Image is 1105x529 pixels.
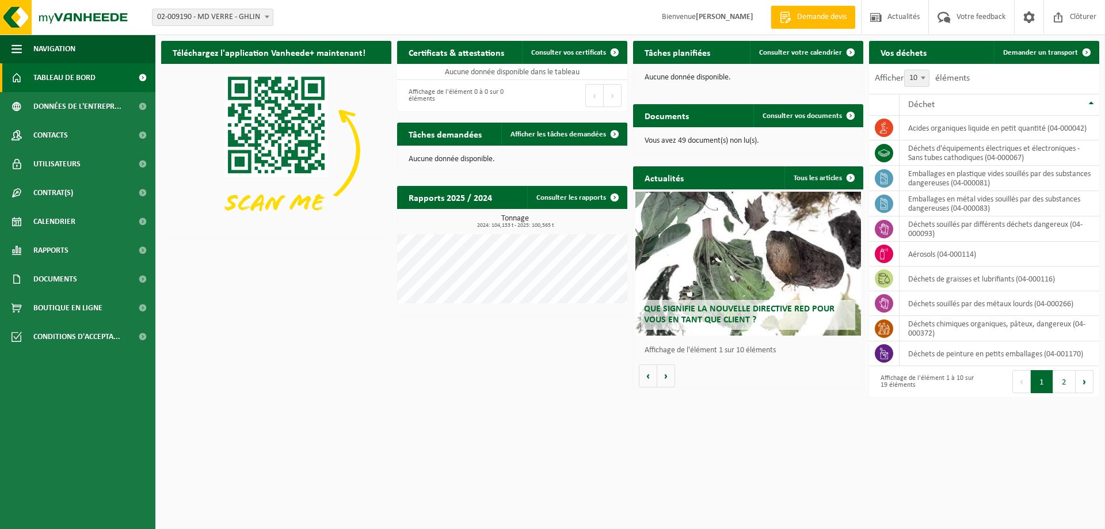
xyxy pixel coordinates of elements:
span: Calendrier [33,207,75,236]
p: Vous avez 49 document(s) non lu(s). [645,137,852,145]
strong: [PERSON_NAME] [696,13,753,21]
span: 02-009190 - MD VERRE - GHLIN [152,9,273,26]
span: Utilisateurs [33,150,81,178]
td: déchets de graisses et lubrifiants (04-000116) [900,267,1099,291]
h3: Tonnage [403,215,627,229]
span: Afficher les tâches demandées [510,131,606,138]
label: Afficher éléments [875,74,970,83]
span: Contrat(s) [33,178,73,207]
span: 10 [904,70,929,87]
span: Conditions d'accepta... [33,322,120,351]
td: déchets souillés par différents déchets dangereux (04-000093) [900,216,1099,242]
td: Aucune donnée disponible dans le tableau [397,64,627,80]
span: Navigation [33,35,75,63]
button: Previous [585,84,604,107]
button: Vorige [639,364,657,387]
span: 10 [905,70,929,86]
td: emballages en métal vides souillés par des substances dangereuses (04-000083) [900,191,1099,216]
span: 2024: 104,153 t - 2025: 100,565 t [403,223,627,229]
td: déchets d'équipements électriques et électroniques - Sans tubes cathodiques (04-000067) [900,140,1099,166]
button: 1 [1031,370,1053,393]
span: Demande devis [794,12,849,23]
button: Previous [1012,370,1031,393]
button: Next [1076,370,1093,393]
a: Consulter votre calendrier [750,41,862,64]
td: emballages en plastique vides souillés par des substances dangereuses (04-000081) [900,166,1099,191]
span: 02-009190 - MD VERRE - GHLIN [153,9,273,25]
span: Données de l'entrepr... [33,92,121,121]
button: Next [604,84,622,107]
span: Déchet [908,100,935,109]
a: Que signifie la nouvelle directive RED pour vous en tant que client ? [635,192,861,336]
h2: Tâches planifiées [633,41,722,63]
span: Consulter votre calendrier [759,49,842,56]
h2: Certificats & attestations [397,41,516,63]
p: Affichage de l'élément 1 sur 10 éléments [645,347,858,355]
a: Tous les articles [784,166,862,189]
span: Que signifie la nouvelle directive RED pour vous en tant que client ? [644,305,835,325]
h2: Téléchargez l'application Vanheede+ maintenant! [161,41,377,63]
td: Déchets chimiques organiques, pâteux, dangereux (04-000372) [900,316,1099,341]
a: Demande devis [771,6,855,29]
span: Documents [33,265,77,294]
p: Aucune donnée disponible. [645,74,852,82]
a: Afficher les tâches demandées [501,123,626,146]
a: Consulter vos certificats [522,41,626,64]
img: Download de VHEPlus App [161,64,391,237]
span: Consulter vos documents [763,112,842,120]
div: Affichage de l'élément 1 à 10 sur 19 éléments [875,369,978,394]
span: Tableau de bord [33,63,96,92]
p: Aucune donnée disponible. [409,155,616,163]
td: aérosols (04-000114) [900,242,1099,267]
button: Volgende [657,364,675,387]
h2: Actualités [633,166,695,189]
span: Rapports [33,236,68,265]
h2: Vos déchets [869,41,938,63]
span: Contacts [33,121,68,150]
h2: Documents [633,104,700,127]
td: déchets de peinture en petits emballages (04-001170) [900,341,1099,366]
span: Demander un transport [1003,49,1078,56]
a: Consulter vos documents [753,104,862,127]
a: Consulter les rapports [527,186,626,209]
span: Consulter vos certificats [531,49,606,56]
td: acides organiques liquide en petit quantité (04-000042) [900,116,1099,140]
div: Affichage de l'élément 0 à 0 sur 0 éléments [403,83,506,108]
span: Boutique en ligne [33,294,102,322]
h2: Rapports 2025 / 2024 [397,186,504,208]
td: déchets souillés par des métaux lourds (04-000266) [900,291,1099,316]
a: Demander un transport [994,41,1098,64]
h2: Tâches demandées [397,123,493,145]
button: 2 [1053,370,1076,393]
